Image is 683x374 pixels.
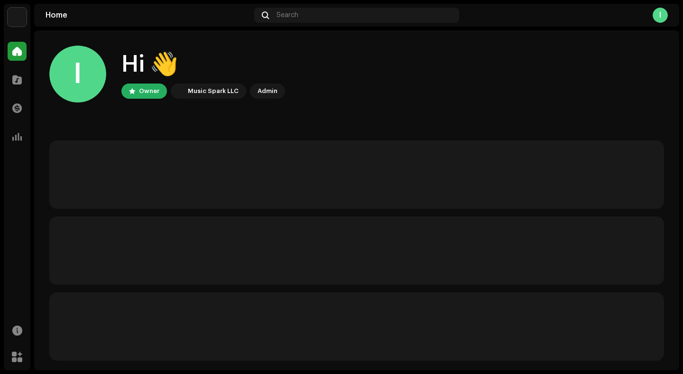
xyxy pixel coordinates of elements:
div: Hi 👋 [121,49,285,80]
div: I [49,46,106,103]
div: I [653,8,668,23]
div: Owner [139,85,159,97]
div: Music Spark LLC [188,85,239,97]
img: bc4c4277-71b2-49c5-abdf-ca4e9d31f9c1 [8,8,27,27]
img: bc4c4277-71b2-49c5-abdf-ca4e9d31f9c1 [173,85,184,97]
div: Admin [258,85,277,97]
div: Home [46,11,250,19]
span: Search [277,11,298,19]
